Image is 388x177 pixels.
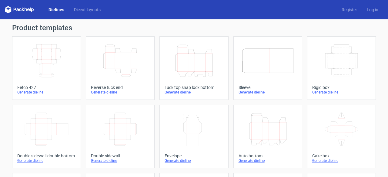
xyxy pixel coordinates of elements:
a: Double sidewall double bottomGenerate dieline [12,105,81,168]
a: EnvelopeGenerate dieline [159,105,228,168]
a: Tuck top snap lock bottomGenerate dieline [159,36,228,100]
div: Generate dieline [312,158,371,163]
a: Auto bottomGenerate dieline [233,105,302,168]
div: Generate dieline [312,90,371,95]
a: Double sidewallGenerate dieline [86,105,155,168]
div: Generate dieline [17,90,76,95]
h1: Product templates [12,24,376,31]
div: Auto bottom [239,153,297,158]
div: Reverse tuck end [91,85,149,90]
div: Fefco 427 [17,85,76,90]
a: Reverse tuck endGenerate dieline [86,36,155,100]
a: Log in [362,7,383,13]
div: Envelope [165,153,223,158]
div: Generate dieline [91,90,149,95]
a: Diecut layouts [69,7,105,13]
div: Rigid box [312,85,371,90]
a: Register [337,7,362,13]
div: Generate dieline [91,158,149,163]
div: Generate dieline [239,90,297,95]
div: Double sidewall double bottom [17,153,76,158]
div: Generate dieline [239,158,297,163]
a: Dielines [44,7,69,13]
div: Sleeve [239,85,297,90]
div: Generate dieline [165,158,223,163]
a: SleeveGenerate dieline [233,36,302,100]
a: Cake boxGenerate dieline [307,105,376,168]
div: Double sidewall [91,153,149,158]
a: Fefco 427Generate dieline [12,36,81,100]
a: Rigid boxGenerate dieline [307,36,376,100]
div: Generate dieline [17,158,76,163]
div: Cake box [312,153,371,158]
div: Generate dieline [165,90,223,95]
div: Tuck top snap lock bottom [165,85,223,90]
